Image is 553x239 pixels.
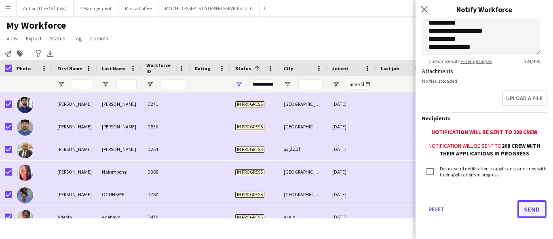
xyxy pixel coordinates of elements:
div: [PERSON_NAME] [53,183,97,205]
button: Send [517,200,547,218]
div: [DATE] [327,115,376,138]
h3: Notify Workforce [416,4,553,15]
img: Abel Ukaegbu [17,142,33,158]
span: Tag [74,35,82,42]
span: View [6,35,18,42]
a: %merge tags% [460,58,492,64]
span: In progress [235,214,264,220]
span: Workforce ID [146,62,175,74]
label: Attachments [422,67,453,75]
a: Status [46,33,69,44]
span: Rating [195,65,210,71]
input: Joined Filter Input [347,80,371,89]
div: ID368 [141,161,190,183]
div: [GEOGRAPHIC_DATA] [279,115,327,138]
div: [DATE] [327,138,376,160]
div: [DATE] [327,183,376,205]
div: No files uploaded. [422,78,547,84]
div: [DATE] [327,161,376,183]
div: OGUNSEYE [97,183,141,205]
span: Status [50,35,65,42]
div: [GEOGRAPHIC_DATA] [279,93,327,115]
div: Nainmbong [97,161,141,183]
input: City Filter Input [298,80,323,89]
span: Last Name [102,65,126,71]
app-action-btn: Add to tag [15,49,25,59]
div: [PERSON_NAME] [53,161,97,183]
div: [PERSON_NAME] [53,138,97,160]
b: 208 crew with their applications in progress [439,142,540,157]
img: Abdullah Alnounou [17,119,33,136]
button: Open Filter Menu [102,81,109,88]
span: City [284,65,293,71]
div: [DATE] [327,206,376,228]
label: Do not send notification to applicants and crew with their applications in progress [438,166,547,178]
img: Abigail Nainmbong [17,165,33,181]
app-action-btn: Export XLSX [45,49,55,59]
img: Abdul Hannan [17,97,33,113]
div: [PERSON_NAME] [53,115,97,138]
span: In progress [235,192,264,198]
div: ID254 [141,138,190,160]
span: Last job [381,65,399,71]
button: Masra Coffee [118,0,158,16]
app-action-btn: Advanced filters [34,49,43,59]
div: [PERSON_NAME] [97,115,141,138]
button: Upload a file [502,90,547,106]
input: Last Name Filter Input [116,80,137,89]
span: First Name [57,65,82,71]
span: 384 / 400 [517,58,547,64]
div: Al Ain [279,206,327,228]
button: MOCHI DESSERTS CATERING SERVICES L.L.C [158,0,260,16]
div: Notification will be sent to [422,142,547,157]
h3: Recipients [422,115,547,122]
button: Reset [422,200,451,218]
div: ID470 [141,206,190,228]
span: In progress [235,147,264,153]
span: My Workforce [6,19,66,31]
a: View [3,33,21,44]
span: In progress [235,101,264,107]
img: Adeola Adebayo [17,210,33,226]
div: [GEOGRAPHIC_DATA] [279,161,327,183]
input: First Name Filter Input [72,80,92,89]
span: In progress [235,169,264,175]
div: ID530 [141,115,190,138]
div: الشارقة [279,138,327,160]
input: Workforce ID Filter Input [161,80,185,89]
span: Joined [332,65,348,71]
app-action-btn: Notify workforce [3,49,13,59]
div: Adeola [53,206,97,228]
div: ID787 [141,183,190,205]
div: [PERSON_NAME] [97,93,141,115]
div: [DATE] [327,93,376,115]
div: [GEOGRAPHIC_DATA] [279,183,327,205]
span: Status [235,65,251,71]
a: Comms [87,33,112,44]
a: Export [23,33,45,44]
button: Open Filter Menu [146,81,154,88]
div: ID271 [141,93,190,115]
button: Adhoc (One Off Jobs) [17,0,74,16]
span: In progress [235,124,264,130]
div: Adebayo [97,206,141,228]
span: Comms [90,35,108,42]
button: Open Filter Menu [57,81,65,88]
button: Open Filter Menu [284,81,291,88]
span: Export [26,35,42,42]
button: 7 Management [74,0,118,16]
div: [PERSON_NAME] [97,138,141,160]
button: Open Filter Menu [235,81,243,88]
a: Tag [70,33,85,44]
button: Open Filter Menu [332,81,340,88]
div: [PERSON_NAME] [53,93,97,115]
span: Photo [17,65,31,71]
div: Notification will be sent to 208 crew [422,128,547,136]
span: Customise with [422,58,498,64]
img: ADEMOLA KAYODE OGUNSEYE [17,187,33,203]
